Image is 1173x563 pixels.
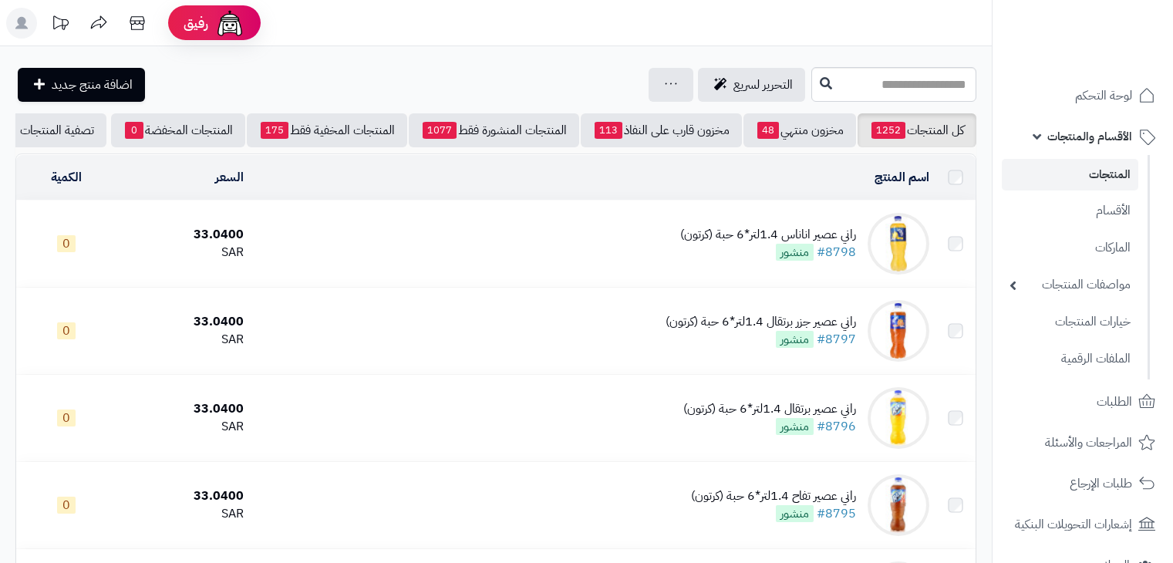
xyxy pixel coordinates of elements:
div: راني عصير جزر برتقال 1.4لتر*6 حبة (كرتون) [666,313,856,331]
a: المنتجات المنشورة فقط1077 [409,113,579,147]
span: منشور [776,331,814,348]
a: السعر [215,168,244,187]
a: اسم المنتج [875,168,929,187]
div: SAR [123,418,244,436]
a: مخزون منتهي48 [743,113,856,147]
a: الكمية [51,168,82,187]
span: رفيق [184,14,208,32]
span: 0 [57,497,76,514]
span: الطلبات [1097,391,1132,413]
div: 33.0400 [123,400,244,418]
a: الأقسام [1002,194,1138,228]
a: مخزون قارب على النفاذ113 [581,113,742,147]
span: منشور [776,418,814,435]
a: طلبات الإرجاع [1002,465,1164,502]
div: 33.0400 [123,226,244,244]
div: 33.0400 [123,487,244,505]
div: راني عصير تفاح 1.4لتر*6 حبة (كرتون) [691,487,856,505]
span: 0 [57,322,76,339]
span: التحرير لسريع [733,76,793,94]
span: منشور [776,505,814,522]
a: خيارات المنتجات [1002,305,1138,339]
a: إشعارات التحويلات البنكية [1002,506,1164,543]
img: logo-2.png [1068,15,1158,48]
a: مواصفات المنتجات [1002,268,1138,302]
a: الطلبات [1002,383,1164,420]
span: 48 [757,122,779,139]
a: لوحة التحكم [1002,77,1164,114]
div: SAR [123,244,244,261]
a: اضافة منتج جديد [18,68,145,102]
div: 33.0400 [123,313,244,331]
img: راني عصير اناناس 1.4لتر*6 حبة (كرتون) [868,213,929,275]
a: المنتجات المخفية فقط175 [247,113,407,147]
a: التحرير لسريع [698,68,805,102]
img: راني عصير تفاح 1.4لتر*6 حبة (كرتون) [868,474,929,536]
div: SAR [123,505,244,523]
span: 0 [125,122,143,139]
img: راني عصير برتقال 1.4لتر*6 حبة (كرتون) [868,387,929,449]
span: الأقسام والمنتجات [1047,126,1132,147]
a: المراجعات والأسئلة [1002,424,1164,461]
span: 0 [57,410,76,426]
a: الماركات [1002,231,1138,265]
span: 113 [595,122,622,139]
a: المنتجات [1002,159,1138,190]
span: اضافة منتج جديد [52,76,133,94]
a: المنتجات المخفضة0 [111,113,245,147]
a: #8795 [817,504,856,523]
span: 1252 [871,122,905,139]
span: تصفية المنتجات [20,121,94,140]
div: راني عصير اناناس 1.4لتر*6 حبة (كرتون) [680,226,856,244]
span: 0 [57,235,76,252]
div: SAR [123,331,244,349]
span: 1077 [423,122,457,139]
span: 175 [261,122,288,139]
a: #8798 [817,243,856,261]
a: الملفات الرقمية [1002,342,1138,376]
a: كل المنتجات1252 [858,113,976,147]
span: طلبات الإرجاع [1070,473,1132,494]
span: لوحة التحكم [1075,85,1132,106]
span: منشور [776,244,814,261]
img: ai-face.png [214,8,245,39]
div: راني عصير برتقال 1.4لتر*6 حبة (كرتون) [683,400,856,418]
a: تحديثات المنصة [41,8,79,42]
a: #8797 [817,330,856,349]
a: #8796 [817,417,856,436]
span: المراجعات والأسئلة [1045,432,1132,453]
span: إشعارات التحويلات البنكية [1015,514,1132,535]
img: راني عصير جزر برتقال 1.4لتر*6 حبة (كرتون) [868,300,929,362]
